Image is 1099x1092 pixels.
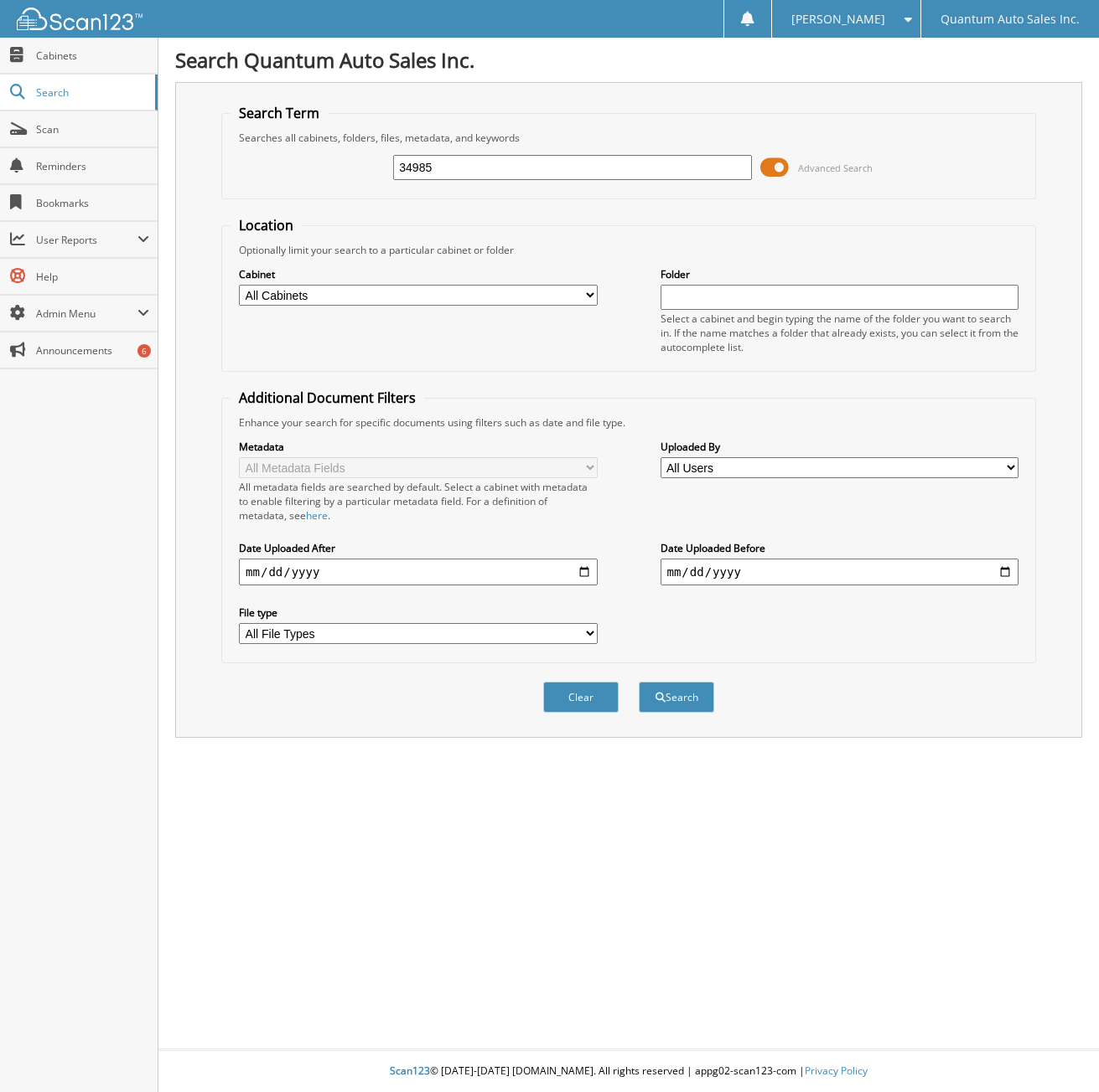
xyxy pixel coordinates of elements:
div: All metadata fields are searched by default. Select a cabinet with metadata to enable filtering b... [239,480,597,523]
span: Help [36,270,149,284]
label: Cabinet [239,267,597,281]
legend: Additional Document Filters [231,389,424,407]
span: Search [36,85,147,100]
span: Scan [36,122,149,136]
div: Select a cabinet and begin typing the name of the folder you want to search in. If the name match... [661,312,1019,354]
a: here [306,508,328,523]
span: Bookmarks [36,196,149,210]
label: Date Uploaded After [239,541,597,555]
img: scan123-logo-white.svg [17,8,143,30]
span: Advanced Search [798,162,873,174]
label: Uploaded By [661,440,1019,454]
h1: Search Quantum Auto Sales Inc. [175,46,1082,74]
div: 6 [137,344,151,358]
span: Quantum Auto Sales Inc. [941,14,1080,24]
span: Scan123 [390,1064,430,1078]
span: User Reports [36,233,137,247]
a: Privacy Policy [805,1064,868,1078]
span: Announcements [36,343,149,358]
div: © [DATE]-[DATE] [DOMAIN_NAME]. All rights reserved | appg02-scan123-com | [158,1051,1099,1092]
span: Cabinets [36,49,149,63]
label: Date Uploaded Before [661,541,1019,555]
button: Search [639,682,714,713]
legend: Search Term [231,104,328,122]
legend: Location [231,216,302,234]
span: Reminders [36,159,149,173]
span: [PERSON_NAME] [791,14,885,24]
button: Clear [543,682,619,713]
input: start [239,559,597,585]
div: Searches all cabinets, folders, files, metadata, and keywords [231,131,1027,145]
label: File type [239,605,597,620]
input: end [661,559,1019,585]
label: Folder [661,267,1019,281]
div: Enhance your search for specific documents using filters such as date and file type. [231,415,1027,430]
span: Admin Menu [36,306,137,321]
div: Optionally limit your search to a particular cabinet or folder [231,243,1027,257]
label: Metadata [239,440,597,454]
